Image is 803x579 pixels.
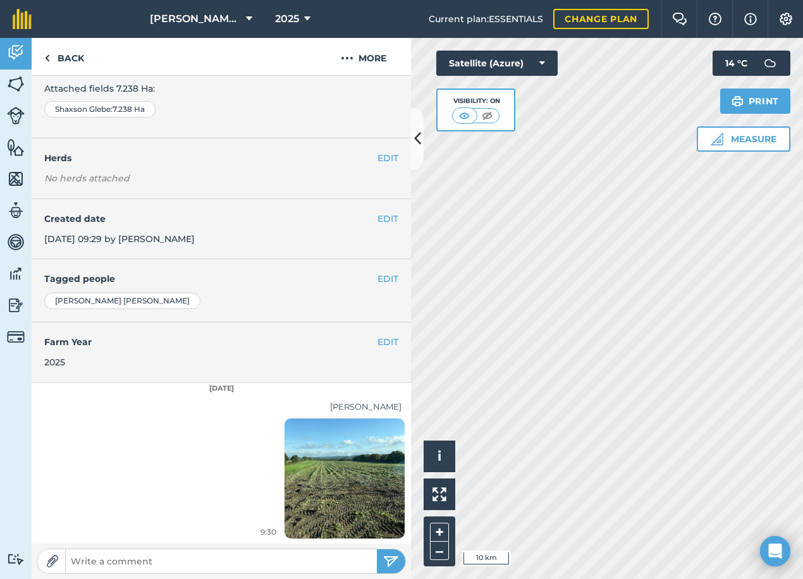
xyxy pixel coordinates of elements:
span: 14 ° C [725,51,747,76]
div: [DATE] [32,383,411,394]
div: [DATE] 09:29 by [PERSON_NAME] [32,199,411,260]
img: svg+xml;base64,PD94bWwgdmVyc2lvbj0iMS4wIiBlbmNvZGluZz0idXRmLTgiPz4KPCEtLSBHZW5lcmF0b3I6IEFkb2JlIE... [7,264,25,283]
img: svg+xml;base64,PD94bWwgdmVyc2lvbj0iMS4wIiBlbmNvZGluZz0idXRmLTgiPz4KPCEtLSBHZW5lcmF0b3I6IEFkb2JlIE... [7,201,25,220]
img: svg+xml;base64,PD94bWwgdmVyc2lvbj0iMS4wIiBlbmNvZGluZz0idXRmLTgiPz4KPCEtLSBHZW5lcmF0b3I6IEFkb2JlIE... [7,296,25,315]
p: Attached fields 7.238 Ha : [44,82,398,95]
img: svg+xml;base64,PHN2ZyB4bWxucz0iaHR0cDovL3d3dy53My5vcmcvMjAwMC9zdmciIHdpZHRoPSIyMCIgaGVpZ2h0PSIyNC... [341,51,353,66]
button: EDIT [377,151,398,165]
button: EDIT [377,212,398,226]
img: svg+xml;base64,PD94bWwgdmVyc2lvbj0iMS4wIiBlbmNvZGluZz0idXRmLTgiPz4KPCEtLSBHZW5lcmF0b3I6IEFkb2JlIE... [7,107,25,125]
img: svg+xml;base64,PD94bWwgdmVyc2lvbj0iMS4wIiBlbmNvZGluZz0idXRmLTgiPz4KPCEtLSBHZW5lcmF0b3I6IEFkb2JlIE... [7,328,25,346]
button: Print [720,88,791,114]
div: 2025 [44,355,398,369]
img: svg+xml;base64,PHN2ZyB4bWxucz0iaHR0cDovL3d3dy53My5vcmcvMjAwMC9zdmciIHdpZHRoPSIxNyIgaGVpZ2h0PSIxNy... [744,11,757,27]
input: Write a comment [66,552,377,570]
img: A cog icon [778,13,794,25]
button: EDIT [377,272,398,286]
h4: Farm Year [44,335,398,349]
div: Open Intercom Messenger [760,536,790,566]
img: fieldmargin Logo [13,9,32,29]
span: Shaxson Glebe [55,104,111,114]
img: svg+xml;base64,PHN2ZyB4bWxucz0iaHR0cDovL3d3dy53My5vcmcvMjAwMC9zdmciIHdpZHRoPSI1MCIgaGVpZ2h0PSI0MC... [479,109,495,122]
img: svg+xml;base64,PHN2ZyB4bWxucz0iaHR0cDovL3d3dy53My5vcmcvMjAwMC9zdmciIHdpZHRoPSIyNSIgaGVpZ2h0PSIyNC... [383,554,399,569]
img: svg+xml;base64,PHN2ZyB4bWxucz0iaHR0cDovL3d3dy53My5vcmcvMjAwMC9zdmciIHdpZHRoPSI1MCIgaGVpZ2h0PSI0MC... [457,109,472,122]
button: + [430,523,449,542]
button: EDIT [377,335,398,349]
img: Paperclip icon [46,555,59,568]
span: Current plan : ESSENTIALS [429,12,543,26]
img: svg+xml;base64,PHN2ZyB4bWxucz0iaHR0cDovL3d3dy53My5vcmcvMjAwMC9zdmciIHdpZHRoPSIxOSIgaGVpZ2h0PSIyNC... [732,94,744,109]
button: – [430,542,449,560]
a: Change plan [553,9,649,29]
h4: Tagged people [44,272,398,286]
img: svg+xml;base64,PD94bWwgdmVyc2lvbj0iMS4wIiBlbmNvZGluZz0idXRmLTgiPz4KPCEtLSBHZW5lcmF0b3I6IEFkb2JlIE... [7,233,25,252]
em: No herds attached [44,171,411,185]
div: Visibility: On [452,96,500,106]
img: svg+xml;base64,PD94bWwgdmVyc2lvbj0iMS4wIiBlbmNvZGluZz0idXRmLTgiPz4KPCEtLSBHZW5lcmF0b3I6IEFkb2JlIE... [7,553,25,565]
span: i [438,448,441,464]
button: Satellite (Azure) [436,51,558,76]
img: A question mark icon [708,13,723,25]
button: Measure [697,126,790,152]
img: svg+xml;base64,PHN2ZyB4bWxucz0iaHR0cDovL3d3dy53My5vcmcvMjAwMC9zdmciIHdpZHRoPSI5IiBoZWlnaHQ9IjI0Ii... [44,51,50,66]
a: Back [32,38,97,75]
h4: Created date [44,212,398,226]
div: [PERSON_NAME] [41,400,402,413]
img: svg+xml;base64,PHN2ZyB4bWxucz0iaHR0cDovL3d3dy53My5vcmcvMjAwMC9zdmciIHdpZHRoPSI1NiIgaGVpZ2h0PSI2MC... [7,138,25,157]
button: More [316,38,411,75]
button: 14 °C [713,51,790,76]
img: Loading spinner [285,398,405,558]
img: svg+xml;base64,PD94bWwgdmVyc2lvbj0iMS4wIiBlbmNvZGluZz0idXRmLTgiPz4KPCEtLSBHZW5lcmF0b3I6IEFkb2JlIE... [757,51,783,76]
div: [PERSON_NAME] [PERSON_NAME] [44,293,200,309]
img: Ruler icon [711,133,723,145]
img: Four arrows, one pointing top left, one top right, one bottom right and the last bottom left [432,487,446,501]
button: i [424,441,455,472]
h4: Herds [44,151,411,165]
img: svg+xml;base64,PHN2ZyB4bWxucz0iaHR0cDovL3d3dy53My5vcmcvMjAwMC9zdmciIHdpZHRoPSI1NiIgaGVpZ2h0PSI2MC... [7,75,25,94]
span: [PERSON_NAME] Farm Life [150,11,241,27]
img: Two speech bubbles overlapping with the left bubble in the forefront [672,13,687,25]
span: 9:30 [261,526,276,538]
span: : 7.238 Ha [111,104,145,114]
img: svg+xml;base64,PHN2ZyB4bWxucz0iaHR0cDovL3d3dy53My5vcmcvMjAwMC9zdmciIHdpZHRoPSI1NiIgaGVpZ2h0PSI2MC... [7,169,25,188]
img: svg+xml;base64,PD94bWwgdmVyc2lvbj0iMS4wIiBlbmNvZGluZz0idXRmLTgiPz4KPCEtLSBHZW5lcmF0b3I6IEFkb2JlIE... [7,43,25,62]
span: 2025 [275,11,299,27]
